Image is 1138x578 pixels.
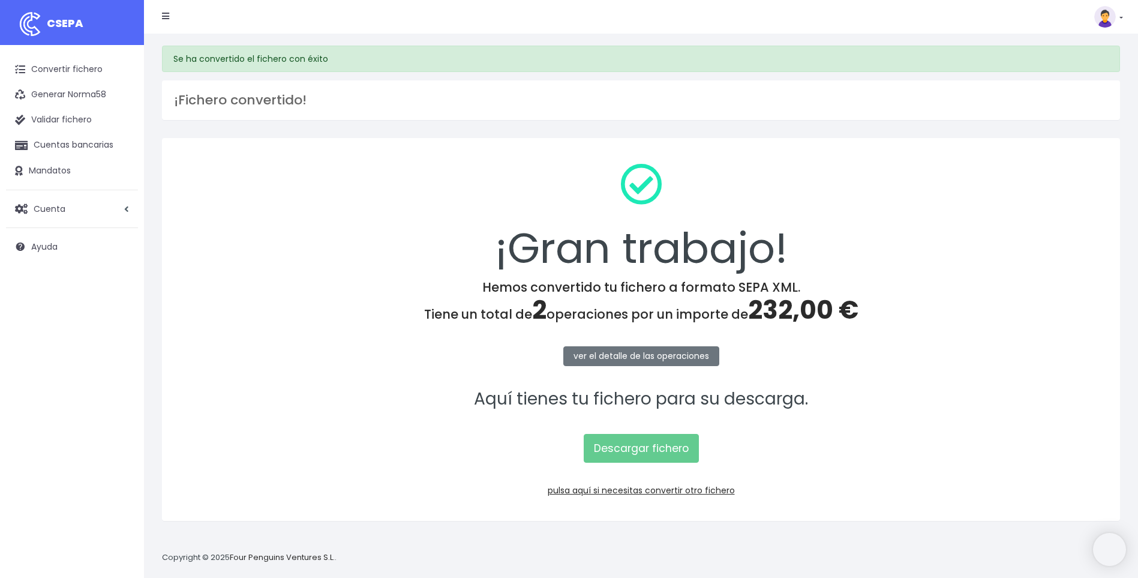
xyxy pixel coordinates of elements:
[6,234,138,259] a: Ayuda
[584,434,699,463] a: Descargar fichero
[178,280,1104,325] h4: Hemos convertido tu fichero a formato SEPA XML. Tiene un total de operaciones por un importe de
[6,82,138,107] a: Generar Norma58
[31,241,58,253] span: Ayuda
[15,9,45,39] img: logo
[532,292,547,328] span: 2
[6,133,138,158] a: Cuentas bancarias
[174,92,1108,108] h3: ¡Fichero convertido!
[178,154,1104,280] div: ¡Gran trabajo!
[230,552,335,563] a: Four Penguins Ventures S.L.
[34,202,65,214] span: Cuenta
[6,57,138,82] a: Convertir fichero
[748,292,858,328] span: 232,00 €
[47,16,83,31] span: CSEPA
[162,46,1120,72] div: Se ha convertido el fichero con éxito
[6,158,138,184] a: Mandatos
[162,552,337,564] p: Copyright © 2025 .
[563,346,719,366] a: ver el detalle de las operaciones
[178,386,1104,413] p: Aquí tienes tu fichero para su descarga.
[1094,6,1116,28] img: profile
[6,107,138,133] a: Validar fichero
[6,196,138,221] a: Cuenta
[548,484,735,496] a: pulsa aquí si necesitas convertir otro fichero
